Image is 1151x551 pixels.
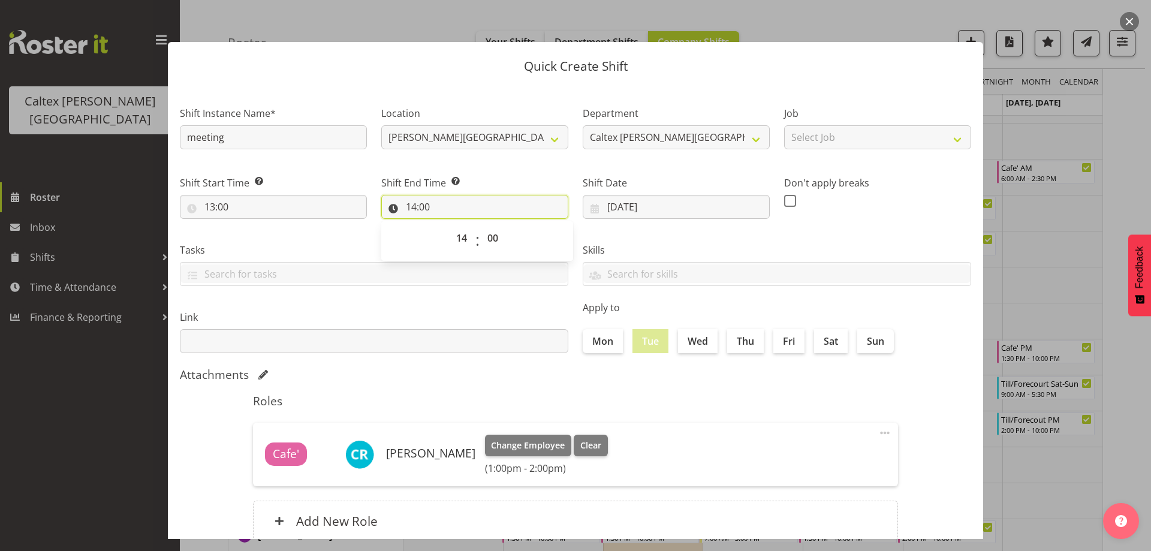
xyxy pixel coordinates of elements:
[784,176,971,190] label: Don't apply breaks
[678,329,718,353] label: Wed
[475,226,480,256] span: :
[632,329,668,353] label: Tue
[491,439,565,452] span: Change Employee
[583,176,770,190] label: Shift Date
[180,368,249,382] h5: Attachments
[814,329,848,353] label: Sat
[381,195,568,219] input: Click to select...
[580,439,601,452] span: Clear
[583,195,770,219] input: Click to select...
[273,445,299,463] span: Cafe'
[180,264,568,283] input: Search for tasks
[583,106,770,121] label: Department
[583,300,971,315] label: Apply to
[857,329,894,353] label: Sun
[784,106,971,121] label: Job
[381,176,568,190] label: Shift End Time
[296,513,378,529] h6: Add New Role
[1134,246,1145,288] span: Feedback
[253,394,898,408] h5: Roles
[180,60,971,73] p: Quick Create Shift
[773,329,805,353] label: Fri
[180,106,367,121] label: Shift Instance Name*
[583,329,623,353] label: Mon
[583,243,971,257] label: Skills
[1128,234,1151,316] button: Feedback - Show survey
[583,264,971,283] input: Search for skills
[727,329,764,353] label: Thu
[1115,515,1127,527] img: help-xxl-2.png
[180,195,367,219] input: Click to select...
[180,176,367,190] label: Shift Start Time
[485,435,572,456] button: Change Employee
[485,462,608,474] h6: (1:00pm - 2:00pm)
[381,106,568,121] label: Location
[574,435,608,456] button: Clear
[345,440,374,469] img: christine-robertson10954.jpg
[386,447,475,460] h6: [PERSON_NAME]
[180,125,367,149] input: Shift Instance Name
[180,243,568,257] label: Tasks
[180,310,568,324] label: Link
